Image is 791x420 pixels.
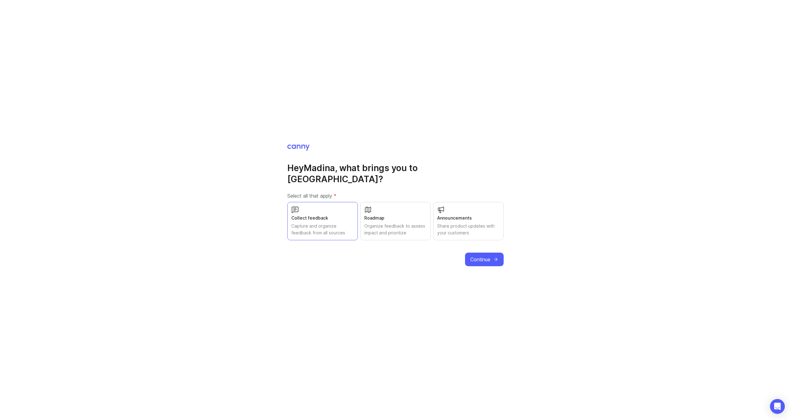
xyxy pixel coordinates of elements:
[364,215,427,221] div: Roadmap
[287,145,310,151] img: Canny Home
[437,223,500,236] div: Share product updates with your customers
[470,256,490,263] span: Continue
[437,215,500,221] div: Announcements
[360,202,431,240] button: RoadmapOrganize feedback to assess impact and prioritize
[433,202,504,240] button: AnnouncementsShare product updates with your customers
[465,253,504,266] button: Continue
[287,202,358,240] button: Collect feedbackCapture and organize feedback from all sources
[291,215,354,221] div: Collect feedback
[770,399,785,414] div: Open Intercom Messenger
[287,192,504,199] label: Select all that apply
[364,223,427,236] div: Organize feedback to assess impact and prioritize
[291,223,354,236] div: Capture and organize feedback from all sources
[287,162,504,185] h1: Hey Madina , what brings you to [GEOGRAPHIC_DATA]?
